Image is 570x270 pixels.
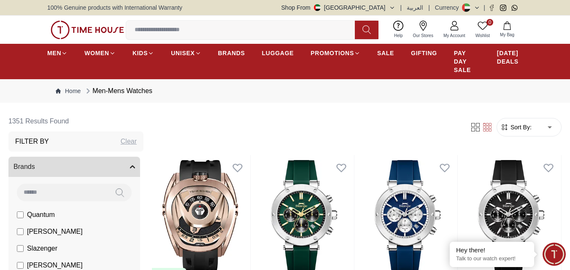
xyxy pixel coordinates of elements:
[410,32,437,39] span: Our Stores
[497,45,523,69] a: [DATE] DEALS
[281,3,395,12] button: Shop From[GEOGRAPHIC_DATA]
[495,20,519,40] button: My Bag
[391,32,406,39] span: Help
[456,246,528,254] div: Hey there!
[486,19,493,26] span: 0
[500,5,506,11] a: Instagram
[440,32,469,39] span: My Account
[543,243,566,266] div: Chat Widget
[428,3,430,12] span: |
[27,210,55,220] span: Quantum
[407,3,423,12] button: العربية
[489,5,495,11] a: Facebook
[262,45,294,61] a: LUGGAGE
[56,87,81,95] a: Home
[456,255,528,262] p: Talk to our watch expert!
[311,45,360,61] a: PROMOTIONS
[27,227,83,237] span: [PERSON_NAME]
[454,49,480,74] span: PAY DAY SALE
[47,3,182,12] span: 100% Genuine products with International Warranty
[171,45,201,61] a: UNISEX
[314,4,321,11] img: United Arab Emirates
[500,123,532,131] button: Sort By:
[400,3,402,12] span: |
[17,245,24,252] input: Slazenger
[472,32,493,39] span: Wishlist
[408,19,438,40] a: Our Stores
[411,45,437,61] a: GIFTING
[8,111,143,131] h6: 1351 Results Found
[311,49,354,57] span: PROMOTIONS
[132,45,154,61] a: KIDS
[484,3,485,12] span: |
[454,45,480,78] a: PAY DAY SALE
[509,123,532,131] span: Sort By:
[17,211,24,218] input: Quantum
[15,136,49,147] h3: Filter By
[132,49,148,57] span: KIDS
[14,162,35,172] span: Brands
[411,49,437,57] span: GIFTING
[377,49,394,57] span: SALE
[218,45,245,61] a: BRANDS
[497,32,518,38] span: My Bag
[47,45,68,61] a: MEN
[435,3,462,12] div: Currency
[8,157,140,177] button: Brands
[84,86,152,96] div: Men-Mens Watches
[497,49,523,66] span: [DATE] DEALS
[121,136,137,147] div: Clear
[470,19,495,40] a: 0Wishlist
[47,49,61,57] span: MEN
[389,19,408,40] a: Help
[218,49,245,57] span: BRANDS
[47,79,523,103] nav: Breadcrumb
[84,45,116,61] a: WOMEN
[17,228,24,235] input: [PERSON_NAME]
[377,45,394,61] a: SALE
[84,49,109,57] span: WOMEN
[511,5,518,11] a: Whatsapp
[27,243,57,254] span: Slazenger
[51,21,124,39] img: ...
[262,49,294,57] span: LUGGAGE
[17,262,24,269] input: [PERSON_NAME]
[171,49,195,57] span: UNISEX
